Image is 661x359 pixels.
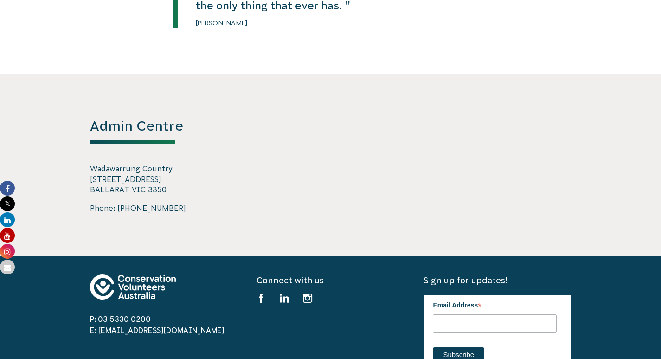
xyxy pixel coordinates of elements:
[90,274,176,300] img: logo-footer.svg
[90,315,151,323] a: P: 03 5330 0200
[433,295,557,313] label: Email Address
[90,204,186,212] a: Phone: [PHONE_NUMBER]
[90,163,237,195] p: Wadawarrung Country [STREET_ADDRESS] BALLARAT VIC 3350
[90,117,237,145] h3: Admin Centre
[257,274,404,286] h5: Connect with us
[196,19,248,26] small: [PERSON_NAME]
[424,274,571,286] h5: Sign up for updates!
[90,326,225,334] a: E: [EMAIL_ADDRESS][DOMAIN_NAME]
